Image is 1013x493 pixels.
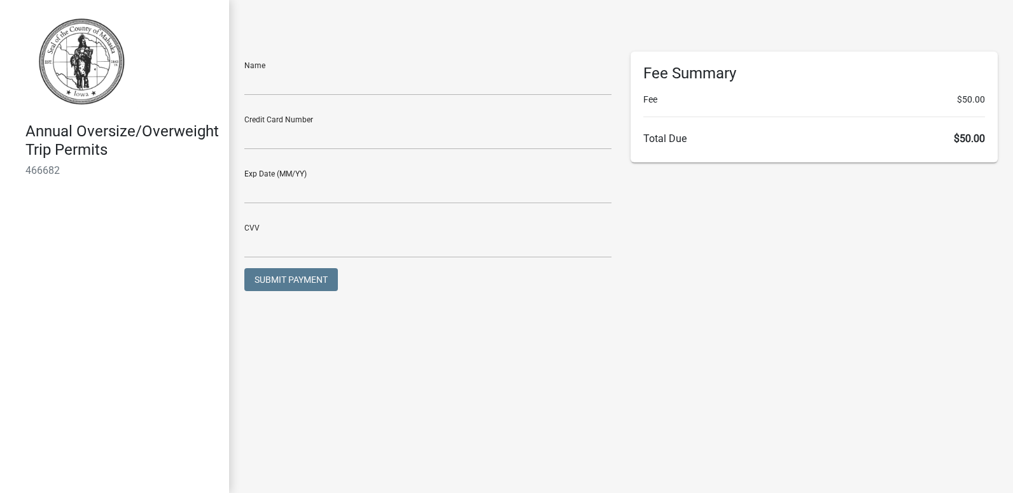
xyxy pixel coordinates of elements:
[957,93,985,106] span: $50.00
[643,64,985,83] h6: Fee Summary
[244,268,338,291] button: Submit Payment
[954,132,985,145] span: $50.00
[643,93,985,106] li: Fee
[25,122,219,159] h4: Annual Oversize/Overweight Trip Permits
[643,132,985,145] h6: Total Due
[25,164,219,176] h6: 466682
[255,275,328,285] span: Submit Payment
[25,13,138,109] img: Mahaska County, Iowa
